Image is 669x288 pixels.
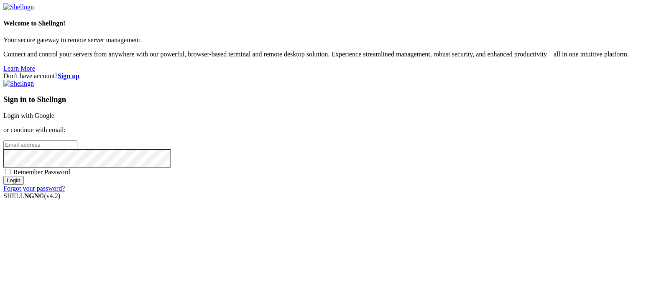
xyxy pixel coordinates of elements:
[13,168,70,176] span: Remember Password
[3,36,666,44] p: Your secure gateway to remote server management.
[3,140,77,149] input: Email address
[3,176,24,185] input: Login
[3,80,34,87] img: Shellngn
[3,3,34,11] img: Shellngn
[3,51,666,58] p: Connect and control your servers from anywhere with our powerful, browser-based terminal and remo...
[58,72,79,79] a: Sign up
[3,72,666,80] div: Don't have account?
[5,169,10,174] input: Remember Password
[3,95,666,104] h3: Sign in to Shellngn
[3,112,54,119] a: Login with Google
[44,192,61,199] span: 4.2.0
[24,192,39,199] b: NGN
[3,126,666,134] p: or continue with email:
[3,65,35,72] a: Learn More
[3,20,666,27] h4: Welcome to Shellngn!
[3,185,65,192] a: Forgot your password?
[3,192,60,199] span: SHELL ©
